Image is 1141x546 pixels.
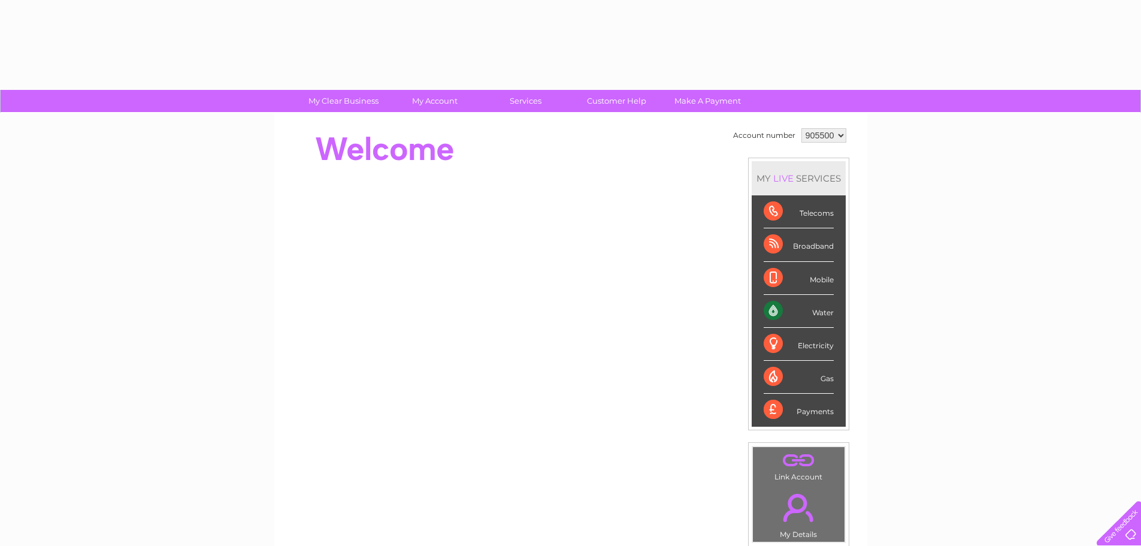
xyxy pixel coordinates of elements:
[567,90,666,112] a: Customer Help
[764,361,834,394] div: Gas
[756,487,842,529] a: .
[294,90,393,112] a: My Clear Business
[756,450,842,471] a: .
[752,161,846,195] div: MY SERVICES
[752,484,845,542] td: My Details
[764,195,834,228] div: Telecoms
[764,328,834,361] div: Electricity
[764,295,834,328] div: Water
[476,90,575,112] a: Services
[385,90,484,112] a: My Account
[764,228,834,261] div: Broadband
[771,173,796,184] div: LIVE
[752,447,845,484] td: Link Account
[730,125,798,146] td: Account number
[658,90,757,112] a: Make A Payment
[764,394,834,426] div: Payments
[764,262,834,295] div: Mobile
